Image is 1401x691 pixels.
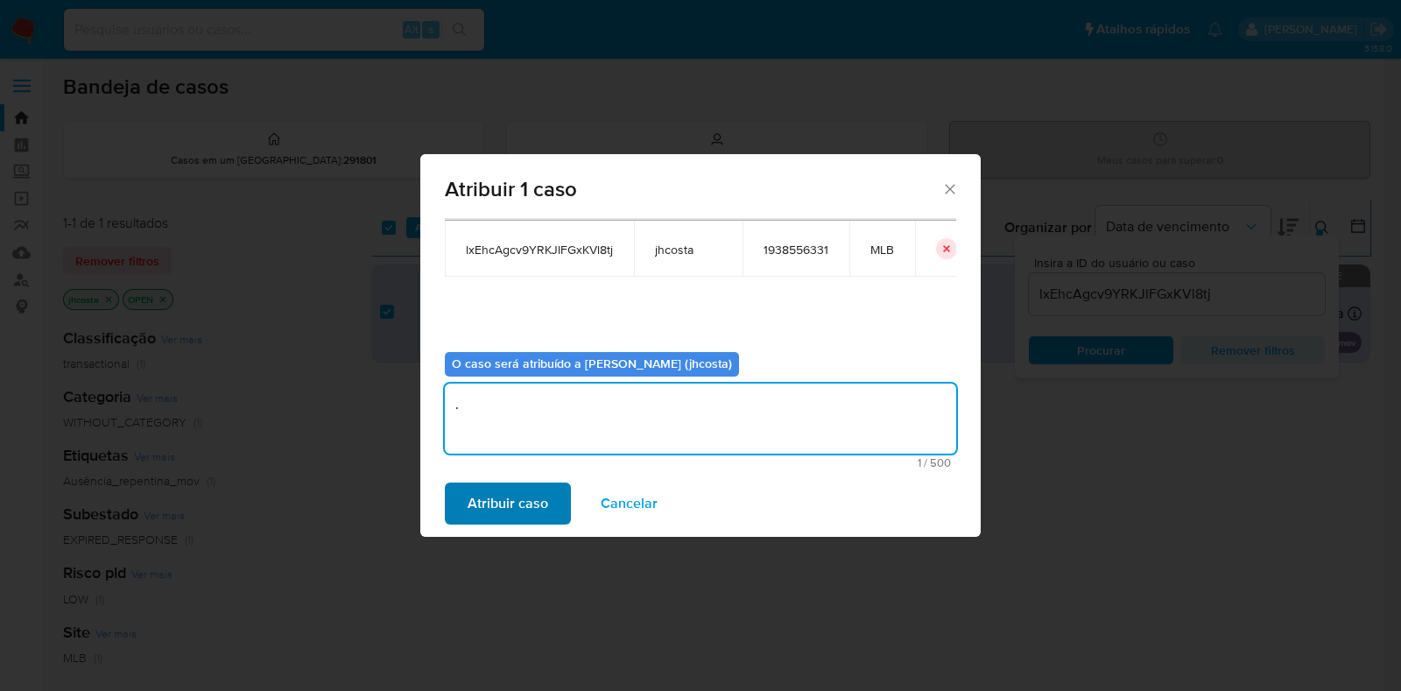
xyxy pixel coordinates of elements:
[936,238,957,259] button: icon-button
[870,242,894,257] span: MLB
[466,242,613,257] span: lxEhcAgcv9YRKJlFGxKVl8tj
[420,154,981,537] div: assign-modal
[578,483,680,525] button: Cancelar
[941,180,957,196] button: Fechar a janela
[445,179,941,200] span: Atribuir 1 caso
[452,355,732,372] b: O caso será atribuído a [PERSON_NAME] (jhcosta)
[468,484,548,523] span: Atribuir caso
[655,242,722,257] span: jhcosta
[764,242,828,257] span: 1938556331
[445,384,956,454] textarea: .
[601,484,658,523] span: Cancelar
[450,457,951,469] span: Máximo de 500 caracteres
[445,483,571,525] button: Atribuir caso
